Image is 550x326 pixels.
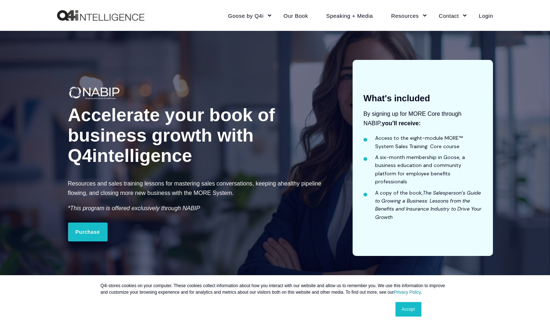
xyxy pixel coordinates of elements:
a: Privacy Policy [394,290,421,295]
div: Accelerate your book of business growth with Q4intelligence [68,105,334,166]
a: Accept [396,302,421,317]
a: Back to Home [57,10,144,21]
div: What's included [364,95,430,102]
em: *This program is offered exclusively through NABIP [68,205,200,211]
img: Q4intelligence, LLC logo [57,10,144,21]
span: healthy pipeline flowing, and closing more new business with the MORE System. [68,180,321,196]
p: Q4i stores cookies on your computer. These cookies collect information about how you interact wit... [101,282,450,296]
em: The Salesperson’s Guide to Growing a Business: Lessons from the Benefits and Insurance Industry t... [375,190,481,220]
a: Purchase [68,223,108,241]
p: By signing up for MORE Core through NABIP, [364,109,482,128]
li: Access to the eight-module MORE™ System Sales Training: Core course [375,134,482,150]
li: A copy of the book, [375,189,482,221]
li: A six-month membership in Goose, a business education and community platform for employee benefit... [375,153,482,186]
p: Resources and sales training lessons for mastering sales conversations, keeping a [68,179,334,198]
strong: you’ll receive: [382,120,421,126]
img: NABIP_Logos_Logo 1_White-1 [68,85,121,101]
